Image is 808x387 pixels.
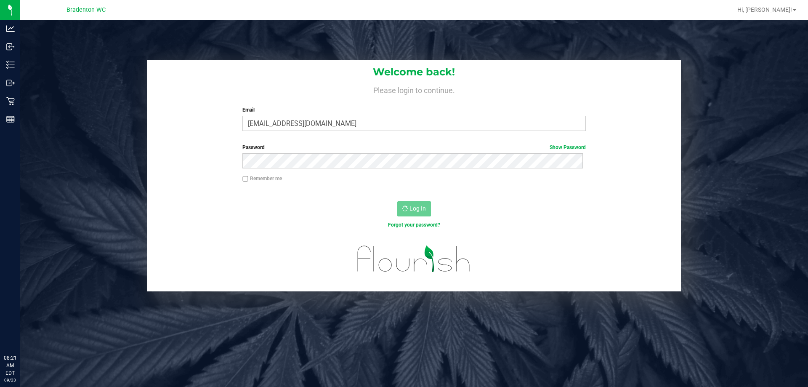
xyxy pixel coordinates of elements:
[6,79,15,87] inline-svg: Outbound
[4,377,16,383] p: 09/23
[147,67,681,77] h1: Welcome back!
[737,6,792,13] span: Hi, [PERSON_NAME]!
[66,6,106,13] span: Bradenton WC
[6,61,15,69] inline-svg: Inventory
[6,115,15,123] inline-svg: Reports
[347,238,481,280] img: flourish_logo.svg
[388,222,440,228] a: Forgot your password?
[6,43,15,51] inline-svg: Inbound
[4,354,16,377] p: 08:21 AM EDT
[6,97,15,105] inline-svg: Retail
[550,144,586,150] a: Show Password
[242,175,282,182] label: Remember me
[242,144,265,150] span: Password
[242,106,585,114] label: Email
[409,205,426,212] span: Log In
[147,84,681,94] h4: Please login to continue.
[6,24,15,33] inline-svg: Analytics
[397,201,431,216] button: Log In
[242,176,248,182] input: Remember me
